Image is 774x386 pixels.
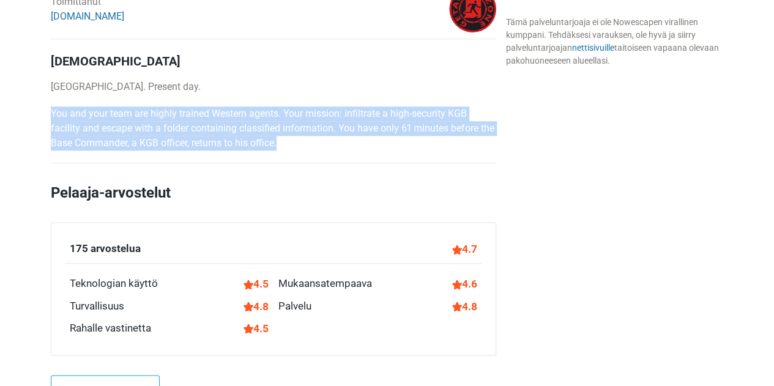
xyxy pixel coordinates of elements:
p: [GEOGRAPHIC_DATA]. Present day. [51,80,496,94]
div: Turvallisuus [70,299,124,314]
div: 175 arvostelua [70,241,141,257]
h2: Pelaaja-arvostelut [51,182,496,222]
div: Palvelu [278,299,311,314]
div: Teknologian käyttö [70,276,158,292]
p: You and your team are highly trained Western agents. Your mission: infiltrate a high-security KGB... [51,106,496,150]
div: 4.5 [244,276,269,292]
div: 4.5 [244,321,269,336]
div: Tämä palveluntarjoaja ei ole Nowescapen virallinen kumppani. Tehdäksesi varauksen, ole hyvä ja si... [505,16,723,67]
div: 4.8 [452,299,477,314]
div: 4.8 [244,299,269,314]
a: nettisivuille [571,43,614,53]
div: 4.6 [452,276,477,292]
h4: [DEMOGRAPHIC_DATA] [51,54,496,69]
div: Mukaansatempaava [278,276,372,292]
a: [DOMAIN_NAME] [51,10,124,22]
div: Rahalle vastinetta [70,321,151,336]
div: 4.7 [452,241,477,257]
